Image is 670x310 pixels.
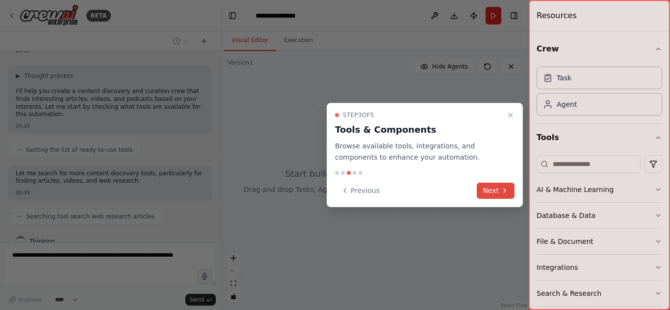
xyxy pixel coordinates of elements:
span: Step 3 of 5 [343,111,374,119]
button: Previous [335,183,386,199]
p: Browse available tools, integrations, and components to enhance your automation. [335,141,503,163]
button: Next [477,183,515,199]
button: Hide left sidebar [226,9,239,23]
button: Close walkthrough [505,109,516,121]
h3: Tools & Components [335,123,503,137]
